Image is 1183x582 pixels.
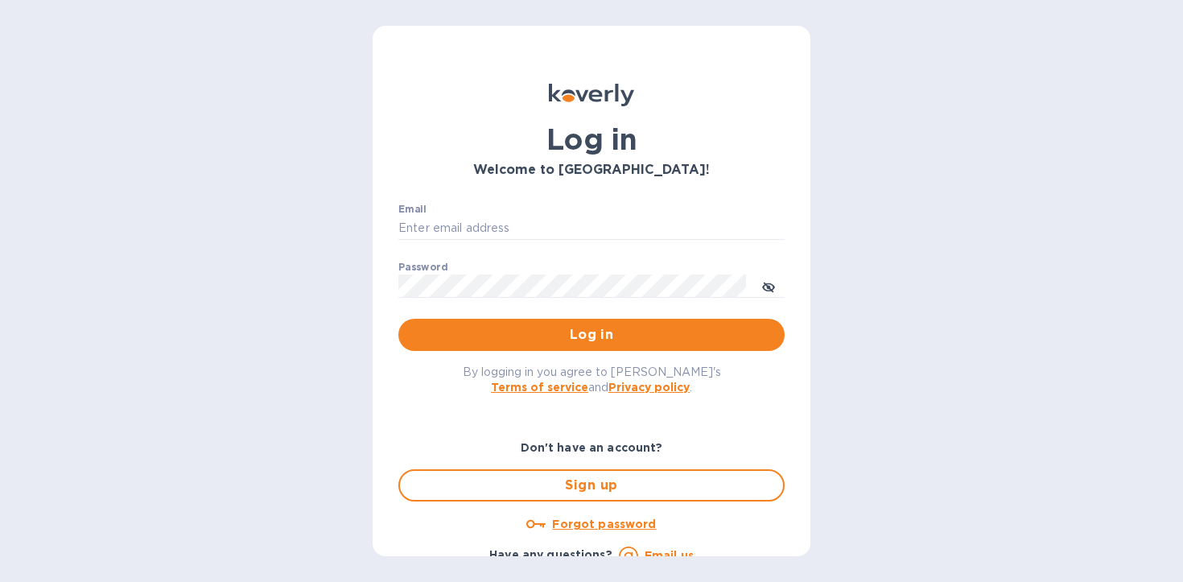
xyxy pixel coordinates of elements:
[398,163,785,178] h3: Welcome to [GEOGRAPHIC_DATA]!
[398,469,785,502] button: Sign up
[552,518,656,530] u: Forgot password
[398,122,785,156] h1: Log in
[398,217,785,241] input: Enter email address
[608,381,690,394] a: Privacy policy
[645,549,694,562] a: Email us
[489,548,612,561] b: Have any questions?
[463,365,721,394] span: By logging in you agree to [PERSON_NAME]'s and .
[521,441,663,454] b: Don't have an account?
[411,325,772,345] span: Log in
[491,381,588,394] a: Terms of service
[752,270,785,302] button: toggle password visibility
[549,84,634,106] img: Koverly
[413,476,770,495] span: Sign up
[398,262,447,272] label: Password
[398,319,785,351] button: Log in
[398,204,427,214] label: Email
